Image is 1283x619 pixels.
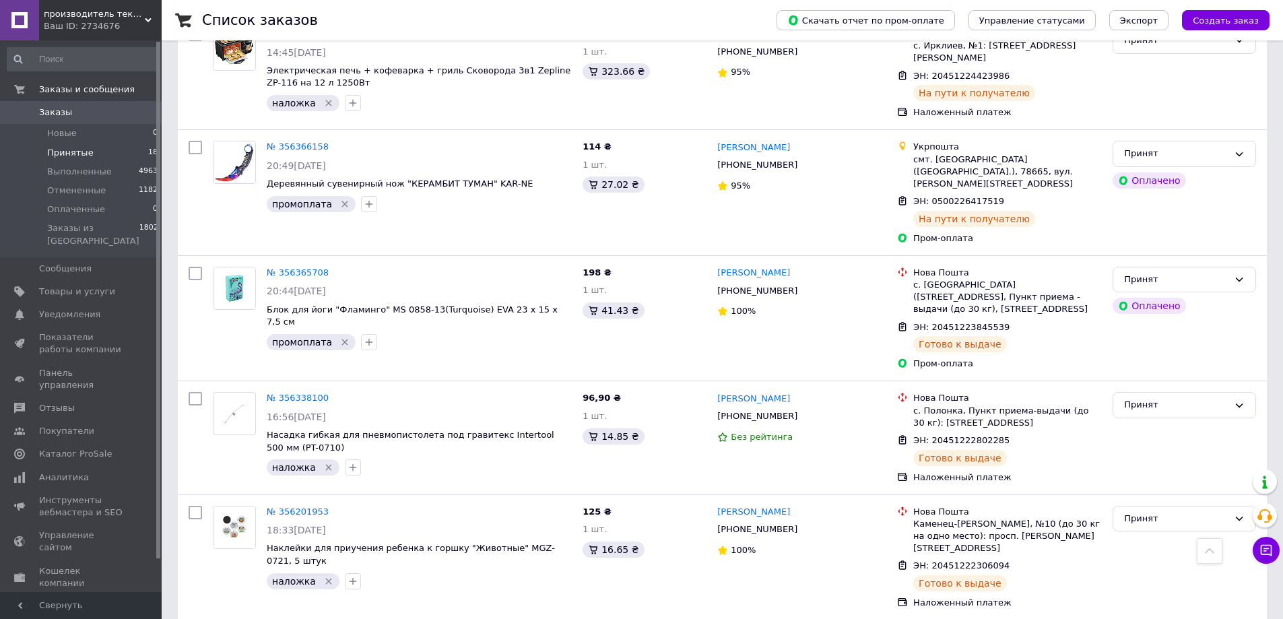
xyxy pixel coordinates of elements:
[267,507,329,517] a: № 356201953
[717,411,797,421] span: [PHONE_NUMBER]
[913,267,1102,279] div: Нова Пошта
[1109,10,1169,30] button: Экспорт
[47,185,106,197] span: Отмененные
[717,46,797,57] span: [PHONE_NUMBER]
[139,185,158,197] span: 1182
[583,46,607,57] span: 1 шт.
[213,267,255,309] img: Фото товару
[1193,15,1259,26] span: Создать заказ
[583,285,607,295] span: 1 шт.
[913,435,1010,445] span: ЭН: 20451222802285
[213,506,256,549] a: Фото товару
[1253,537,1280,564] button: Чат с покупателем
[39,106,72,119] span: Заказы
[731,306,756,316] span: 100%
[267,267,329,278] a: № 356365708
[583,63,650,79] div: 323.66 ₴
[39,529,125,554] span: Управление сайтом
[583,393,621,403] span: 96,90 ₴
[213,33,255,65] img: Фото товару
[47,166,112,178] span: Выполненные
[47,147,94,159] span: Принятые
[583,267,612,278] span: 198 ₴
[39,402,75,414] span: Отзывы
[1169,15,1270,25] a: Создать заказ
[913,322,1010,332] span: ЭН: 20451223845539
[913,358,1102,370] div: Пром-оплата
[913,506,1102,518] div: Нова Пошта
[717,393,790,405] a: [PERSON_NAME]
[267,178,533,189] a: Деревянный сувенирный нож "КЕРАМБИТ ТУМАН" KAR-NE
[583,302,644,319] div: 41.43 ₴
[39,565,125,589] span: Кошелек компании
[583,141,612,152] span: 114 ₴
[731,181,750,191] span: 95%
[1113,298,1185,314] div: Оплачено
[139,222,158,247] span: 1802
[913,196,1004,206] span: ЭН: 0500226417519
[267,160,326,171] span: 20:49[DATE]
[267,65,570,88] span: Электрическая печь + кофеварка + гриль Сковорода 3в1 Zepline ZP-116 на 12 л 1250Вт
[39,425,94,437] span: Покупатели
[913,71,1010,81] span: ЭН: 20451224423986
[1182,10,1270,30] button: Создать заказ
[731,67,750,77] span: 95%
[39,471,89,484] span: Аналитика
[583,507,612,517] span: 125 ₴
[1124,398,1228,412] div: Принят
[323,98,334,108] svg: Удалить метку
[153,127,158,139] span: 0
[7,47,159,71] input: Поиск
[267,304,558,327] a: Блок для йоги "Фламинго" MS 0858-13(Turquoise) EVA 23 х 15 х 7,5 см
[583,160,607,170] span: 1 шт.
[583,176,644,193] div: 27.02 ₴
[913,232,1102,245] div: Пром-оплата
[267,430,554,453] a: Насадка гибкая для пневмопистолета под гравитекс Intertool 500 мм (PT-0710)
[583,542,644,558] div: 16.65 ₴
[787,14,944,26] span: Скачать отчет по пром-оплате
[213,141,256,184] a: Фото товару
[717,506,790,519] a: [PERSON_NAME]
[979,15,1085,26] span: Управление статусами
[213,141,255,183] img: Фото товару
[213,28,256,71] a: Фото товару
[148,147,158,159] span: 18
[913,141,1102,153] div: Укрпошта
[913,471,1102,484] div: Наложенный платеж
[213,392,256,435] a: Фото товару
[39,494,125,519] span: Инструменты вебмастера и SEO
[272,462,316,473] span: наложка
[153,203,158,216] span: 0
[44,8,145,20] span: производитель текстиля Luxyart
[968,10,1096,30] button: Управление статусами
[213,267,256,310] a: Фото товару
[213,507,255,548] img: Фото товару
[913,560,1010,571] span: ЭН: 20451222306094
[913,392,1102,404] div: Нова Пошта
[913,106,1102,119] div: Наложенный платеж
[267,525,326,535] span: 18:33[DATE]
[339,199,350,209] svg: Удалить метку
[1124,147,1228,161] div: Принят
[731,545,756,555] span: 100%
[913,450,1006,466] div: Готово к выдаче
[1124,512,1228,526] div: Принят
[913,405,1102,429] div: с. Полонка, Пункт приема-выдачи (до 30 кг): [STREET_ADDRESS]
[272,98,316,108] span: наложка
[267,47,326,58] span: 14:45[DATE]
[323,462,334,473] svg: Удалить метку
[913,279,1102,316] div: с. [GEOGRAPHIC_DATA] ([STREET_ADDRESS], Пункт приема - выдачи (до 30 кг), [STREET_ADDRESS]
[731,432,793,442] span: Без рейтинга
[267,543,555,566] span: Наклейки для приучения ребенка к горшку "Животные" MGZ-0721, 5 штук
[202,12,318,28] h1: Список заказов
[39,367,125,391] span: Панель управления
[44,20,162,32] div: Ваш ID: 2734676
[777,10,955,30] button: Скачать отчет по пром-оплате
[267,393,329,403] a: № 356338100
[1113,172,1185,189] div: Оплачено
[213,400,255,428] img: Фото товару
[39,308,100,321] span: Уведомления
